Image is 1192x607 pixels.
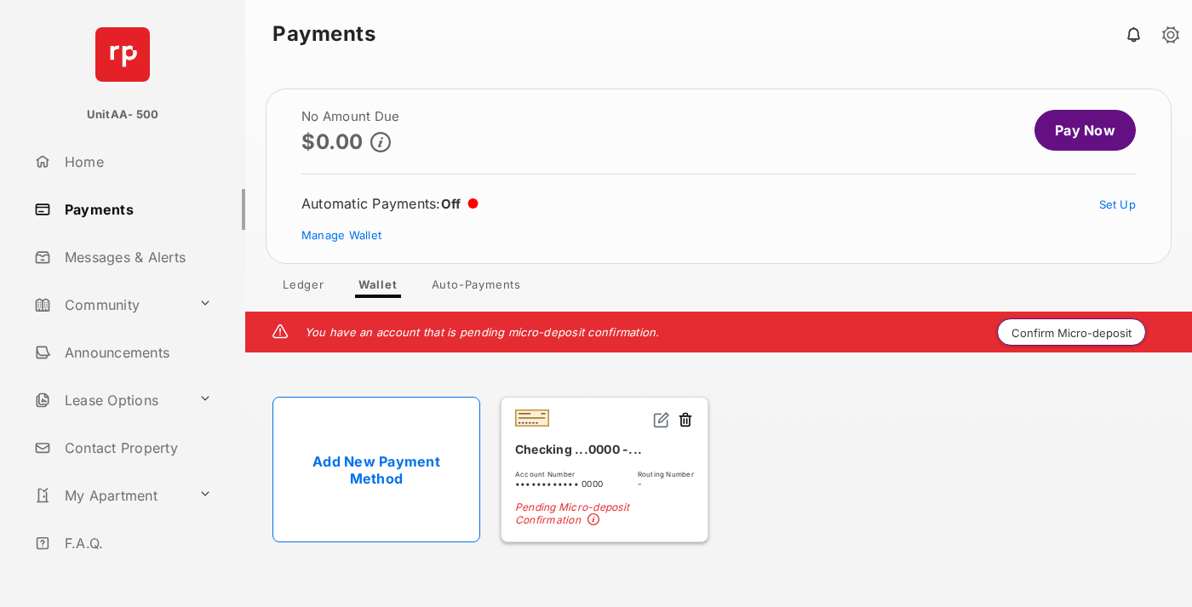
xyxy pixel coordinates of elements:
span: •••••••••••• 0000 [515,478,603,489]
a: Ledger [269,278,338,298]
img: svg+xml;base64,PHN2ZyB2aWV3Qm94PSIwIDAgMjQgMjQiIHdpZHRoPSIxNiIgaGVpZ2h0PSIxNiIgZmlsbD0ibm9uZSIgeG... [653,411,670,428]
h2: No Amount Due [301,110,399,123]
a: Announcements [27,332,245,373]
em: You have an account that is pending micro-deposit confirmation. [305,325,660,339]
span: Off [441,196,461,212]
a: Payments [27,189,245,230]
div: Automatic Payments : [301,195,479,212]
a: My Apartment [27,475,192,516]
a: Contact Property [27,427,245,468]
a: Messages & Alerts [27,237,245,278]
a: Community [27,284,192,325]
a: Manage Wallet [301,228,381,242]
span: Account Number [515,470,603,478]
div: Checking ...0000 -... [515,435,694,463]
p: UnitAA- 500 [87,106,159,123]
a: Add New Payment Method [272,397,480,542]
a: Auto-Payments [418,278,535,298]
a: Lease Options [27,380,192,421]
span: Pending Micro-deposit Confirmation [515,501,694,528]
a: Home [27,141,245,182]
span: - [638,478,694,489]
strong: Payments [272,24,375,44]
span: Routing Number [638,470,694,478]
img: svg+xml;base64,PHN2ZyB4bWxucz0iaHR0cDovL3d3dy53My5vcmcvMjAwMC9zdmciIHdpZHRoPSI2NCIgaGVpZ2h0PSI2NC... [95,27,150,82]
p: $0.00 [301,130,364,153]
a: F.A.Q. [27,523,245,564]
button: Confirm Micro-deposit [997,318,1146,346]
a: Wallet [345,278,411,298]
a: Set Up [1099,198,1137,211]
